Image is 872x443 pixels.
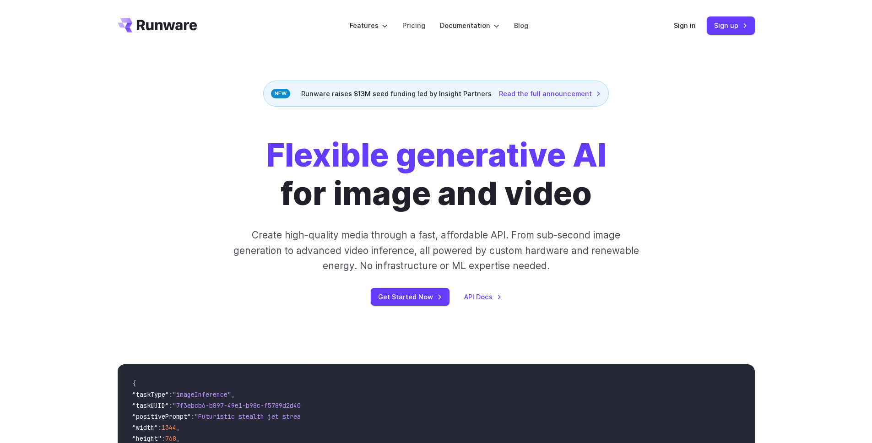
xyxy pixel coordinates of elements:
[162,434,165,443] span: :
[707,16,755,34] a: Sign up
[132,423,158,432] span: "width"
[674,20,696,31] a: Sign in
[118,18,197,32] a: Go to /
[165,434,176,443] span: 768
[266,135,607,174] strong: Flexible generative AI
[169,390,173,399] span: :
[132,401,169,410] span: "taskUUID"
[514,20,528,31] a: Blog
[173,390,231,399] span: "imageInference"
[162,423,176,432] span: 1344
[176,423,180,432] span: ,
[132,434,162,443] span: "height"
[440,20,499,31] label: Documentation
[132,412,191,421] span: "positivePrompt"
[464,292,502,302] a: API Docs
[232,227,640,273] p: Create high-quality media through a fast, affordable API. From sub-second image generation to adv...
[402,20,425,31] a: Pricing
[350,20,388,31] label: Features
[231,390,235,399] span: ,
[132,379,136,388] span: {
[176,434,180,443] span: ,
[266,136,607,213] h1: for image and video
[158,423,162,432] span: :
[191,412,195,421] span: :
[195,412,528,421] span: "Futuristic stealth jet streaking through a neon-lit cityscape with glowing purple exhaust"
[169,401,173,410] span: :
[499,88,601,99] a: Read the full announcement
[263,81,609,107] div: Runware raises $13M seed funding led by Insight Partners
[173,401,312,410] span: "7f3ebcb6-b897-49e1-b98c-f5789d2d40d7"
[371,288,450,306] a: Get Started Now
[132,390,169,399] span: "taskType"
